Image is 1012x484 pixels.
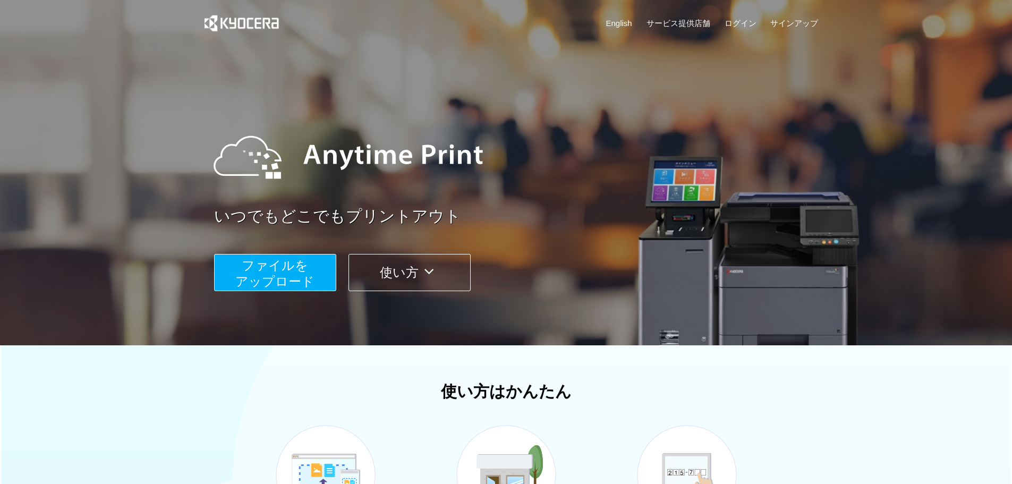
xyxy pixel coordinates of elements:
span: ファイルを ​​アップロード [235,258,314,288]
a: サインアップ [770,18,818,29]
a: サービス提供店舗 [647,18,710,29]
button: 使い方 [348,254,471,291]
a: いつでもどこでもプリントアウト [214,205,825,228]
a: English [606,18,632,29]
a: ログイン [725,18,756,29]
button: ファイルを​​アップロード [214,254,336,291]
